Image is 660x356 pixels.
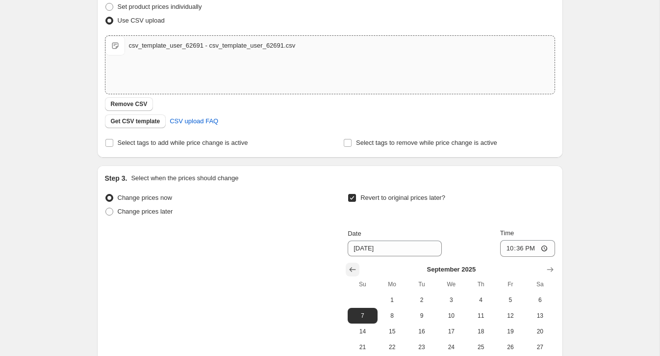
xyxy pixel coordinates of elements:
div: csv_template_user_62691 - csv_template_user_62691.csv [129,41,296,51]
span: Revert to original prices later? [360,194,445,201]
button: Show previous month, August 2025 [346,263,359,276]
span: 23 [411,343,432,351]
span: Remove CSV [111,100,148,108]
span: 24 [440,343,462,351]
button: Saturday September 6 2025 [525,292,555,308]
span: We [440,280,462,288]
th: Saturday [525,276,555,292]
span: 21 [352,343,373,351]
button: Tuesday September 16 2025 [407,324,436,339]
span: 25 [470,343,491,351]
h2: Step 3. [105,173,127,183]
span: 14 [352,328,373,335]
span: 12 [500,312,521,320]
button: Show next month, October 2025 [543,263,557,276]
th: Monday [378,276,407,292]
button: Get CSV template [105,114,166,128]
span: 5 [500,296,521,304]
span: 8 [381,312,403,320]
span: Change prices later [118,208,173,215]
th: Thursday [466,276,495,292]
button: Monday September 8 2025 [378,308,407,324]
button: Friday September 19 2025 [496,324,525,339]
span: 15 [381,328,403,335]
span: Select tags to add while price change is active [118,139,248,146]
th: Friday [496,276,525,292]
button: Wednesday September 10 2025 [436,308,466,324]
span: 10 [440,312,462,320]
th: Wednesday [436,276,466,292]
span: 18 [470,328,491,335]
span: Time [500,229,514,237]
span: Date [348,230,361,237]
button: Thursday September 4 2025 [466,292,495,308]
button: Tuesday September 2 2025 [407,292,436,308]
input: 8/31/2025 [348,241,442,256]
button: Thursday September 25 2025 [466,339,495,355]
button: Wednesday September 17 2025 [436,324,466,339]
span: Select tags to remove while price change is active [356,139,497,146]
span: 20 [529,328,551,335]
span: 17 [440,328,462,335]
span: 3 [440,296,462,304]
button: Sunday September 21 2025 [348,339,377,355]
span: Use CSV upload [118,17,165,24]
span: Sa [529,280,551,288]
button: Wednesday September 3 2025 [436,292,466,308]
span: 4 [470,296,491,304]
span: Su [352,280,373,288]
button: Monday September 15 2025 [378,324,407,339]
input: 12:00 [500,240,555,257]
span: CSV upload FAQ [170,116,218,126]
button: Sunday September 7 2025 [348,308,377,324]
button: Saturday September 20 2025 [525,324,555,339]
span: 11 [470,312,491,320]
button: Saturday September 27 2025 [525,339,555,355]
span: 7 [352,312,373,320]
button: Thursday September 18 2025 [466,324,495,339]
button: Tuesday September 9 2025 [407,308,436,324]
button: Tuesday September 23 2025 [407,339,436,355]
button: Friday September 26 2025 [496,339,525,355]
span: 9 [411,312,432,320]
span: 27 [529,343,551,351]
span: Fr [500,280,521,288]
span: Change prices now [118,194,172,201]
button: Friday September 5 2025 [496,292,525,308]
span: 6 [529,296,551,304]
button: Friday September 12 2025 [496,308,525,324]
button: Wednesday September 24 2025 [436,339,466,355]
p: Select when the prices should change [131,173,238,183]
span: Get CSV template [111,117,160,125]
span: Set product prices individually [118,3,202,10]
span: 13 [529,312,551,320]
span: Mo [381,280,403,288]
a: CSV upload FAQ [164,113,224,129]
span: 2 [411,296,432,304]
span: 1 [381,296,403,304]
span: Th [470,280,491,288]
button: Saturday September 13 2025 [525,308,555,324]
button: Sunday September 14 2025 [348,324,377,339]
span: 19 [500,328,521,335]
button: Remove CSV [105,97,153,111]
span: 16 [411,328,432,335]
th: Sunday [348,276,377,292]
button: Monday September 22 2025 [378,339,407,355]
span: 22 [381,343,403,351]
button: Thursday September 11 2025 [466,308,495,324]
th: Tuesday [407,276,436,292]
span: Tu [411,280,432,288]
span: 26 [500,343,521,351]
button: Monday September 1 2025 [378,292,407,308]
